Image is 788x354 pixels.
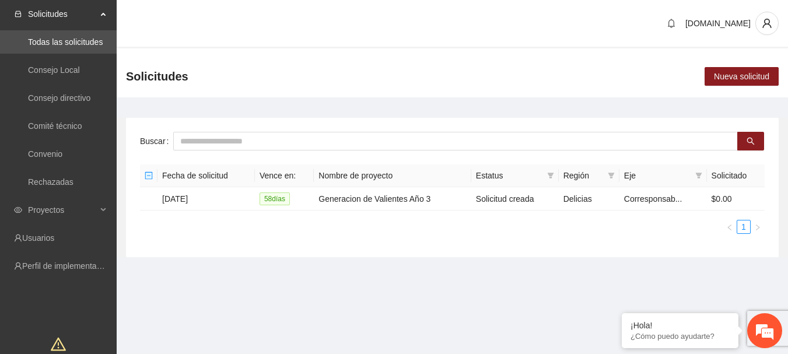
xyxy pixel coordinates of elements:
a: Convenio [28,149,62,159]
span: Estamos en línea. [68,113,161,230]
a: 1 [737,220,750,233]
span: warning [51,337,66,352]
a: Rechazadas [28,177,73,187]
span: Solicitudes [28,2,97,26]
span: left [726,224,733,231]
span: right [754,224,761,231]
span: bell [663,19,680,28]
span: Proyectos [28,198,97,222]
span: eye [14,206,22,214]
span: filter [547,172,554,179]
span: filter [545,167,556,184]
a: Perfil de implementadora [22,261,113,271]
li: Previous Page [723,220,737,234]
span: filter [695,172,702,179]
span: [DOMAIN_NAME] [685,19,751,28]
th: Solicitado [707,164,765,187]
span: Eje [624,169,691,182]
a: Comité técnico [28,121,82,131]
th: Fecha de solicitud [157,164,255,187]
span: Corresponsab... [624,194,682,204]
span: 58 día s [260,192,290,205]
span: minus-square [145,171,153,180]
a: Usuarios [22,233,54,243]
textarea: Escriba su mensaje y pulse “Intro” [6,233,222,274]
button: right [751,220,765,234]
p: ¿Cómo puedo ayudarte? [631,332,730,341]
label: Buscar [140,132,173,150]
div: Minimizar ventana de chat en vivo [191,6,219,34]
span: Estatus [476,169,542,182]
button: bell [662,14,681,33]
button: left [723,220,737,234]
td: [DATE] [157,187,255,211]
span: Solicitudes [126,67,188,86]
div: ¡Hola! [631,321,730,330]
li: 1 [737,220,751,234]
span: search [747,137,755,146]
span: Nueva solicitud [714,70,769,83]
button: user [755,12,779,35]
th: Nombre de proyecto [314,164,471,187]
a: Todas las solicitudes [28,37,103,47]
a: Consejo directivo [28,93,90,103]
button: Nueva solicitud [705,67,779,86]
span: user [756,18,778,29]
button: search [737,132,764,150]
td: Delicias [559,187,619,211]
span: Región [563,169,603,182]
span: inbox [14,10,22,18]
span: filter [605,167,617,184]
td: $0.00 [707,187,765,211]
span: filter [693,167,705,184]
a: Consejo Local [28,65,80,75]
li: Next Page [751,220,765,234]
span: filter [608,172,615,179]
td: Generacion de Valientes Año 3 [314,187,471,211]
div: Chatee con nosotros ahora [61,59,196,75]
td: Solicitud creada [471,187,559,211]
th: Vence en: [255,164,314,187]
